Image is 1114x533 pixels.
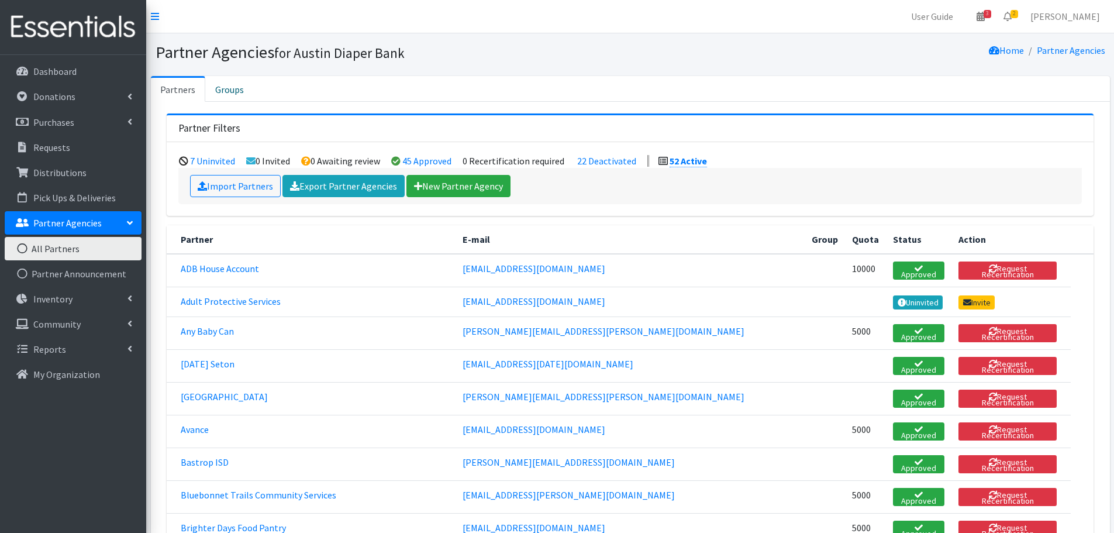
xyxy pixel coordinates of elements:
[845,317,886,349] td: 5000
[958,455,1057,473] button: Request Recertification
[984,10,991,18] span: 3
[181,358,234,370] a: [DATE] Seton
[190,155,235,167] a: 7 Uninvited
[577,155,636,167] a: 22 Deactivated
[33,217,102,229] p: Partner Agencies
[5,287,142,311] a: Inventory
[33,116,74,128] p: Purchases
[893,455,944,473] a: Approved
[845,254,886,287] td: 10000
[181,325,234,337] a: Any Baby Can
[951,225,1071,254] th: Action
[5,161,142,184] a: Distributions
[5,186,142,209] a: Pick Ups & Deliveries
[5,8,142,47] img: HumanEssentials
[958,262,1057,280] button: Request Recertification
[463,489,675,501] a: [EMAIL_ADDRESS][PERSON_NAME][DOMAIN_NAME]
[406,175,511,197] a: New Partner Agency
[5,363,142,386] a: My Organization
[178,122,240,135] h3: Partner Filters
[845,480,886,513] td: 5000
[167,225,456,254] th: Partner
[994,5,1021,28] a: 2
[845,415,886,448] td: 5000
[5,312,142,336] a: Community
[463,295,605,307] a: [EMAIL_ADDRESS][DOMAIN_NAME]
[282,175,405,197] a: Export Partner Agencies
[845,225,886,254] th: Quota
[5,136,142,159] a: Requests
[893,488,944,506] a: Approved
[246,155,290,167] li: 0 Invited
[301,155,380,167] li: 0 Awaiting review
[1010,10,1018,18] span: 2
[463,358,633,370] a: [EMAIL_ADDRESS][DATE][DOMAIN_NAME]
[958,422,1057,441] button: Request Recertification
[181,295,281,307] a: Adult Protective Services
[463,325,744,337] a: [PERSON_NAME][EMAIL_ADDRESS][PERSON_NAME][DOMAIN_NAME]
[33,91,75,102] p: Donations
[5,60,142,83] a: Dashboard
[5,85,142,108] a: Donations
[5,237,142,260] a: All Partners
[181,456,229,468] a: Bastrop ISD
[958,357,1057,375] button: Request Recertification
[33,192,116,204] p: Pick Ups & Deliveries
[156,42,626,63] h1: Partner Agencies
[463,155,564,167] li: 0 Recertification required
[902,5,963,28] a: User Guide
[33,343,66,355] p: Reports
[456,225,805,254] th: E-mail
[463,456,675,468] a: [PERSON_NAME][EMAIL_ADDRESS][DOMAIN_NAME]
[5,111,142,134] a: Purchases
[463,391,744,403] a: [PERSON_NAME][EMAIL_ADDRESS][PERSON_NAME][DOMAIN_NAME]
[958,295,995,310] a: Invite
[1021,5,1109,28] a: [PERSON_NAME]
[463,424,605,435] a: [EMAIL_ADDRESS][DOMAIN_NAME]
[463,263,605,274] a: [EMAIL_ADDRESS][DOMAIN_NAME]
[33,66,77,77] p: Dashboard
[893,390,944,408] a: Approved
[151,76,205,102] a: Partners
[5,338,142,361] a: Reports
[205,76,254,102] a: Groups
[893,357,944,375] a: Approved
[33,142,70,153] p: Requests
[274,44,405,61] small: for Austin Diaper Bank
[958,390,1057,408] button: Request Recertification
[893,422,944,441] a: Approved
[402,155,451,167] a: 45 Approved
[181,424,209,435] a: Avance
[967,5,994,28] a: 3
[893,262,944,280] a: Approved
[805,225,845,254] th: Group
[33,293,73,305] p: Inventory
[886,225,951,254] th: Status
[181,391,268,403] a: [GEOGRAPHIC_DATA]
[181,489,336,501] a: Bluebonnet Trails Community Services
[190,175,281,197] a: Import Partners
[989,44,1024,56] a: Home
[958,488,1057,506] button: Request Recertification
[893,295,943,310] a: Uninvited
[1037,44,1105,56] a: Partner Agencies
[670,155,707,167] a: 52 Active
[5,211,142,235] a: Partner Agencies
[893,324,944,342] a: Approved
[33,167,87,178] p: Distributions
[33,318,81,330] p: Community
[5,262,142,286] a: Partner Announcement
[33,369,100,380] p: My Organization
[181,263,259,274] a: ADB House Account
[958,324,1057,342] button: Request Recertification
